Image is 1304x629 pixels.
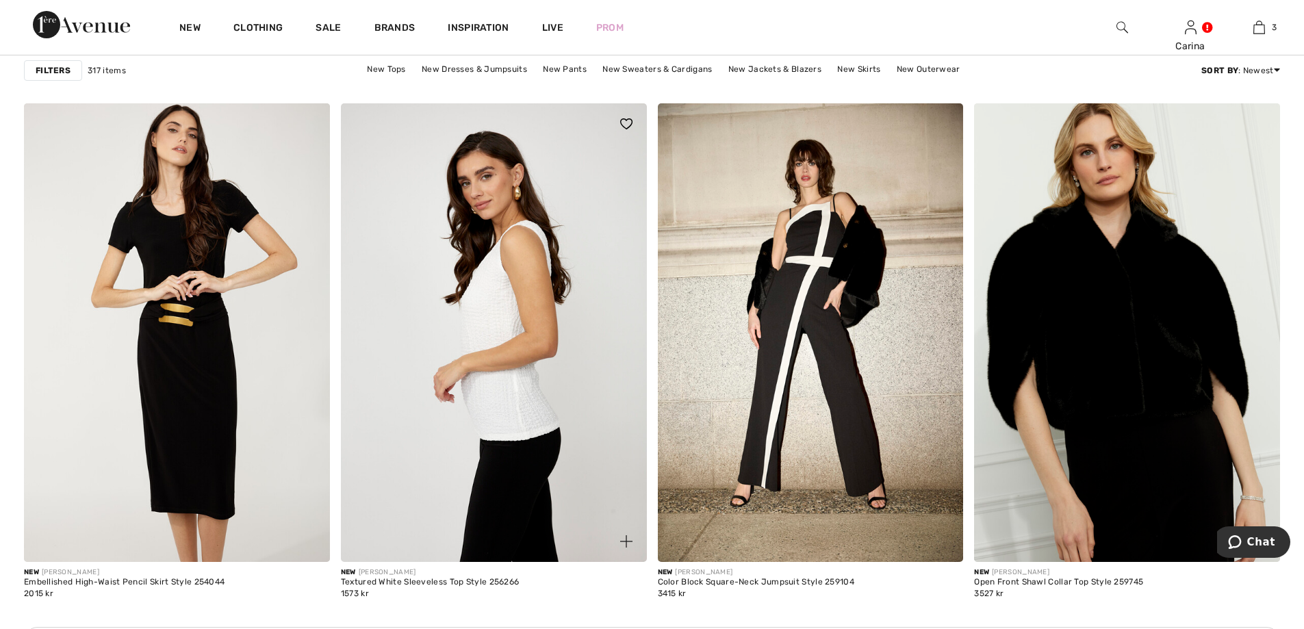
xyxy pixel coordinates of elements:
a: New Dresses & Jumpsuits [415,60,534,78]
img: search the website [1116,19,1128,36]
a: Sign In [1185,21,1197,34]
a: Sale [316,22,341,36]
div: [PERSON_NAME] [24,567,225,578]
img: Embellished High-Waist Pencil Skirt Style 254044. Black [24,103,330,562]
a: New Tops [360,60,412,78]
div: Color Block Square-Neck Jumpsuit Style 259104 [658,578,855,587]
img: Color Block Square-Neck Jumpsuit Style 259104. Black/Off White [658,103,964,562]
span: Inspiration [448,22,509,36]
a: Clothing [233,22,283,36]
div: Open Front Shawl Collar Top Style 259745 [974,578,1143,587]
span: New [24,568,39,576]
a: Prom [596,21,624,35]
img: My Info [1185,19,1197,36]
img: Open Front Shawl Collar Top Style 259745. Black [974,103,1280,562]
a: New Skirts [830,60,887,78]
div: Embellished High-Waist Pencil Skirt Style 254044 [24,578,225,587]
a: Textured White Sleeveless Top Style 256266. Off White [341,103,647,562]
a: New Sweaters & Cardigans [596,60,719,78]
a: Brands [374,22,416,36]
a: Live [542,21,563,35]
span: 1573 kr [341,589,369,598]
div: [PERSON_NAME] [341,567,520,578]
a: New Pants [536,60,593,78]
a: 3 [1225,19,1292,36]
iframe: Opens a widget where you can chat to one of our agents [1217,526,1290,561]
img: heart_black_full.svg [620,118,632,129]
div: Carina [1157,39,1224,53]
strong: Filters [36,64,71,77]
div: [PERSON_NAME] [658,567,855,578]
img: My Bag [1253,19,1265,36]
a: New [179,22,201,36]
div: [PERSON_NAME] [974,567,1143,578]
span: 3 [1272,21,1277,34]
span: 3527 kr [974,589,1003,598]
span: New [341,568,356,576]
strong: Sort By [1201,66,1238,75]
img: plus_v2.svg [620,535,632,548]
span: New [658,568,673,576]
span: 2015 kr [24,589,53,598]
span: 3415 kr [658,589,687,598]
span: New [974,568,989,576]
a: New Jackets & Blazers [721,60,828,78]
a: New Outerwear [890,60,967,78]
span: 317 items [88,64,126,77]
div: Textured White Sleeveless Top Style 256266 [341,578,520,587]
img: 1ère Avenue [33,11,130,38]
div: : Newest [1201,64,1280,77]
